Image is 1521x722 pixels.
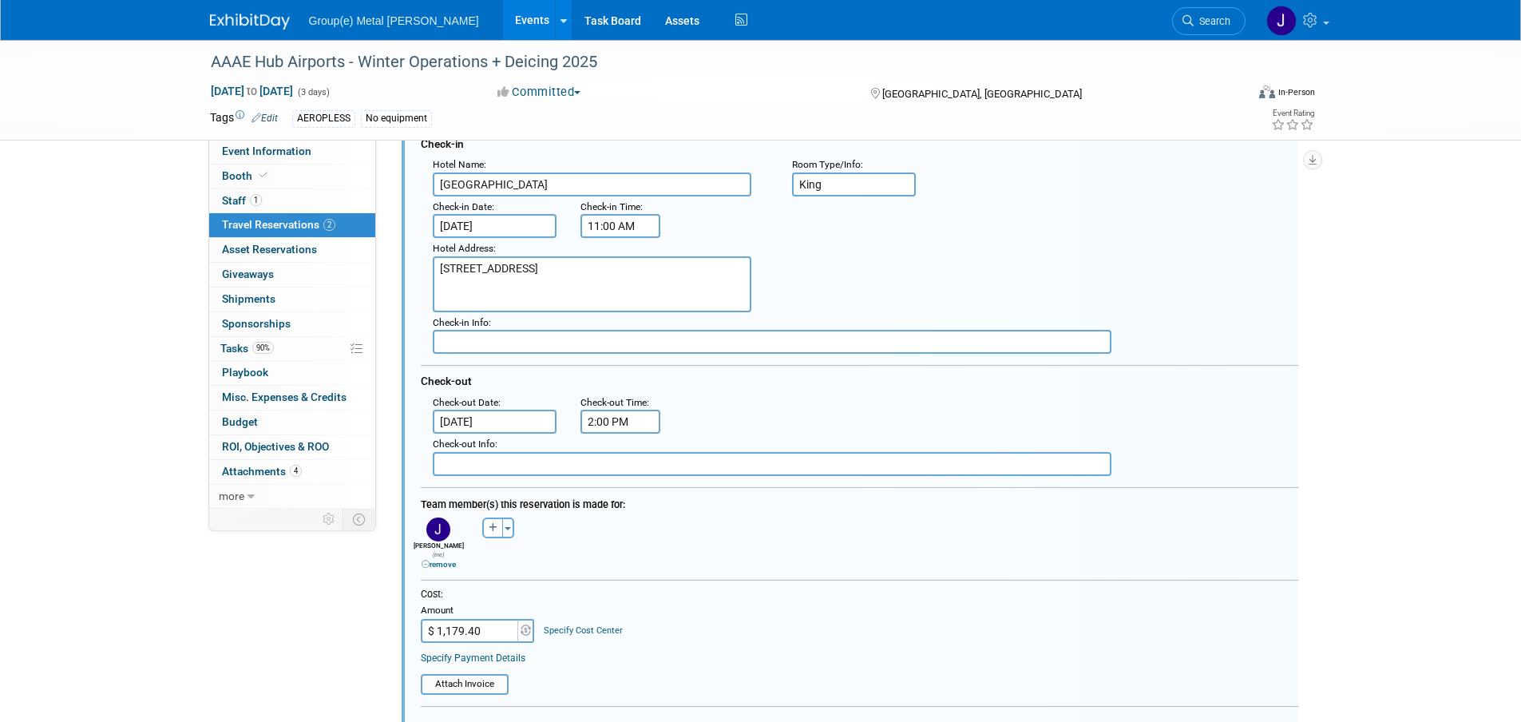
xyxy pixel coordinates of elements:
[580,201,643,212] small: :
[433,243,493,254] span: Hotel Address
[209,165,375,188] a: Booth
[222,218,335,231] span: Travel Reservations
[1259,85,1275,98] img: Format-Inperson.png
[209,263,375,287] a: Giveaways
[210,14,290,30] img: ExhibitDay
[421,653,525,664] a: Specify Payment Details
[222,194,262,207] span: Staff
[580,397,649,408] small: :
[222,145,311,157] span: Event Information
[580,201,640,212] span: Check-in Time
[421,588,1298,601] div: Cost:
[209,361,375,385] a: Playbook
[433,159,486,170] small: :
[315,509,343,530] td: Personalize Event Tab Strip
[343,509,375,530] td: Toggle Event Tabs
[1172,7,1246,35] a: Search
[9,6,854,22] body: Rich Text Area. Press ALT-0 for help.
[205,48,1222,77] div: AAAE Hub Airports - Winter Operations + Deicing 2025
[433,551,445,558] span: (me)
[433,256,751,312] textarea: [STREET_ADDRESS]
[222,465,302,478] span: Attachments
[492,84,587,101] button: Committed
[222,268,274,280] span: Giveaways
[209,411,375,434] a: Budget
[1277,86,1315,98] div: In-Person
[209,460,375,484] a: Attachments4
[209,213,375,237] a: Travel Reservations2
[882,88,1082,100] span: [GEOGRAPHIC_DATA], [GEOGRAPHIC_DATA]
[433,317,489,328] span: Check-in Info
[580,397,647,408] span: Check-out Time
[433,438,495,450] span: Check-out Info
[433,317,491,328] small: :
[209,288,375,311] a: Shipments
[222,391,347,403] span: Misc. Expenses & Credits
[361,110,432,127] div: No equipment
[1151,83,1316,107] div: Event Format
[209,238,375,262] a: Asset Reservations
[209,140,375,164] a: Event Information
[421,375,472,387] span: Check-out
[309,14,479,27] span: Group(e) Metal [PERSON_NAME]
[433,201,494,212] small: :
[222,440,329,453] span: ROI, Objectives & ROO
[413,541,465,569] div: [PERSON_NAME]
[433,438,497,450] small: :
[292,110,355,127] div: AEROPLESS
[209,337,375,361] a: Tasks90%
[209,485,375,509] a: more
[792,159,863,170] small: :
[296,87,330,97] span: (3 days)
[210,84,294,98] span: [DATE] [DATE]
[1194,15,1230,27] span: Search
[1266,6,1297,36] img: Jason Whittemore
[421,490,1298,514] div: Team member(s) this reservation is made for:
[259,171,267,180] i: Booth reservation complete
[792,159,861,170] span: Room Type/Info
[422,560,456,569] a: remove
[433,201,492,212] span: Check-in Date
[220,342,274,355] span: Tasks
[323,219,335,231] span: 2
[433,397,501,408] small: :
[222,415,258,428] span: Budget
[544,625,623,636] a: Specify Cost Center
[250,194,262,206] span: 1
[426,518,450,541] img: J.jpg
[209,312,375,336] a: Sponsorships
[210,109,278,128] td: Tags
[1271,109,1314,117] div: Event Rating
[10,6,854,22] p: Refer to mail : Fw: Filled Exhibitor Contract - AAAE Hub Airports 2025
[252,113,278,124] a: Edit
[222,169,271,182] span: Booth
[433,243,496,254] small: :
[252,342,274,354] span: 90%
[222,366,268,379] span: Playbook
[290,465,302,477] span: 4
[219,490,244,502] span: more
[421,605,537,619] div: Amount
[222,317,291,330] span: Sponsorships
[244,85,259,97] span: to
[433,159,484,170] span: Hotel Name
[209,435,375,459] a: ROI, Objectives & ROO
[209,189,375,213] a: Staff1
[222,243,317,256] span: Asset Reservations
[421,137,464,150] span: Check-in
[209,386,375,410] a: Misc. Expenses & Credits
[433,397,498,408] span: Check-out Date
[222,292,275,305] span: Shipments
